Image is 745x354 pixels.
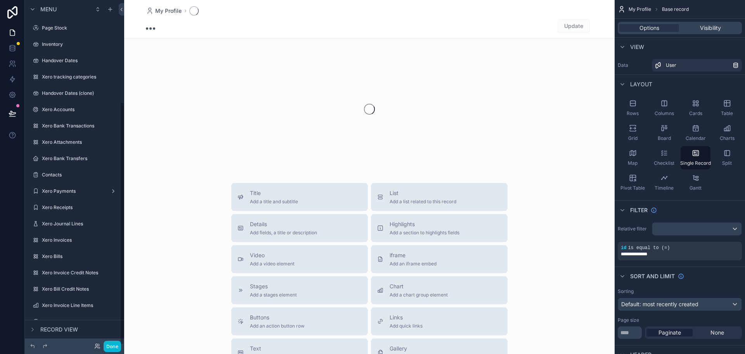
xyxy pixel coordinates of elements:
span: Gantt [690,185,702,191]
label: Page size [618,317,639,323]
button: Default: most recently created [618,298,742,311]
span: id [621,245,626,251]
span: Pivot Table [620,185,645,191]
span: Default: most recently created [621,301,698,307]
label: Xero Receipts [42,204,118,211]
label: Xero Payments [42,188,107,194]
span: Timeline [655,185,674,191]
a: Handover Dates [29,54,120,67]
button: Timeline [649,171,679,194]
label: Xero Attachments [42,139,118,145]
button: Pivot Table [618,171,648,194]
button: Table [712,96,742,120]
button: Rows [618,96,648,120]
a: Xero Bank Transfers [29,152,120,165]
a: Xero Invoices [29,234,120,246]
label: Xero Invoices [42,237,118,243]
a: Xero Payments [29,185,120,197]
span: User [666,62,676,68]
a: Handover Dates (clone) [29,87,120,99]
label: Xero tracking categories [42,74,118,80]
span: Board [658,135,671,141]
label: Xero Bill Credit Notes [42,286,118,292]
span: Filter [630,206,648,214]
span: Calendar [686,135,706,141]
button: Board [649,121,679,145]
span: Table [721,110,733,117]
button: Checklist [649,146,679,169]
button: Grid [618,121,648,145]
span: Paginate [658,329,681,337]
span: Visibility [700,24,721,32]
span: None [710,329,724,337]
label: Xero Invoice Credit Notes [42,270,118,276]
span: My Profile [629,6,651,12]
a: Xero Accounts [29,103,120,116]
a: Xero Journal Lines [29,218,120,230]
button: Single Record [681,146,710,169]
label: DMS Test Drives [42,319,118,325]
a: User [652,59,742,71]
a: Xero Invoice Line Items [29,299,120,312]
span: Cards [689,110,702,117]
a: Xero tracking categories [29,71,120,83]
span: Menu [40,5,57,13]
span: is equal to (=) [628,245,670,251]
label: Xero Invoice Line Items [42,302,118,309]
span: Layout [630,80,652,88]
span: Charts [720,135,735,141]
label: Relative filter [618,226,649,232]
span: Checklist [654,160,674,166]
span: Base record [662,6,689,12]
a: My Profile [146,7,182,15]
label: Handover Dates [42,58,118,64]
span: Record view [40,326,78,333]
span: Sort And Limit [630,272,675,280]
button: Columns [649,96,679,120]
button: Cards [681,96,710,120]
button: Charts [712,121,742,145]
span: Grid [628,135,638,141]
label: Contacts [42,172,118,178]
label: Data [618,62,649,68]
span: View [630,43,644,51]
label: Sorting [618,288,634,295]
a: Xero Attachments [29,136,120,148]
a: Page Stock [29,22,120,34]
span: My Profile [155,7,182,15]
button: Split [712,146,742,169]
label: Inventory [42,41,118,47]
label: Page Stock [42,25,118,31]
span: Columns [655,110,674,117]
a: Contacts [29,169,120,181]
button: Map [618,146,648,169]
label: Xero Bank Transfers [42,155,118,162]
a: DMS Test Drives [29,316,120,328]
label: Xero Bank Transactions [42,123,118,129]
button: Done [104,341,121,352]
span: Split [722,160,732,166]
a: Xero Bill Credit Notes [29,283,120,295]
span: Map [628,160,638,166]
a: Xero Receipts [29,201,120,214]
label: Handover Dates (clone) [42,90,118,96]
span: Rows [627,110,639,117]
span: Single Record [680,160,711,166]
label: Xero Bills [42,253,118,260]
span: Options [639,24,659,32]
button: Gantt [681,171,710,194]
a: Xero Bank Transactions [29,120,120,132]
a: Xero Bills [29,250,120,263]
label: Xero Journal Lines [42,221,118,227]
label: Xero Accounts [42,106,118,113]
a: Inventory [29,38,120,51]
a: Xero Invoice Credit Notes [29,267,120,279]
button: Calendar [681,121,710,145]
